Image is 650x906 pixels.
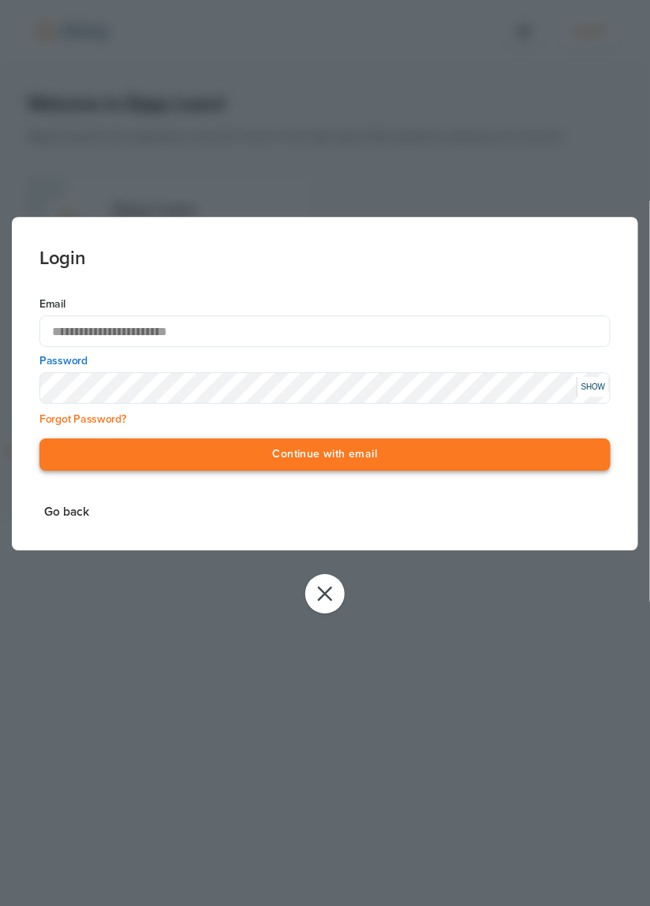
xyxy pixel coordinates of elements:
[305,574,345,613] button: Close
[39,373,611,405] input: Input Password
[39,354,611,370] label: Password
[39,217,611,269] h3: Login
[577,378,608,397] div: SHOW
[39,502,94,524] button: Go back
[39,316,611,348] input: Email Address
[39,297,611,313] label: Email
[39,413,126,427] a: Forgot Password?
[39,439,611,472] button: Continue with email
